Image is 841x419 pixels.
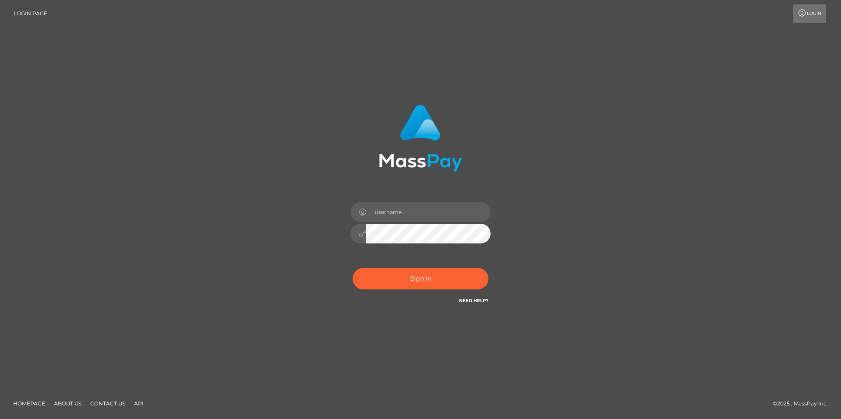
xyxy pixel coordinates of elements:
a: API [131,397,147,410]
img: MassPay Login [379,105,462,172]
input: Username... [366,202,491,222]
a: Homepage [10,397,49,410]
a: Contact Us [87,397,129,410]
a: Login [793,4,826,23]
a: Need Help? [459,298,488,303]
button: Sign in [353,268,488,289]
div: © 2025 , MassPay Inc. [773,399,834,408]
a: About Us [50,397,85,410]
a: Login Page [14,4,47,23]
